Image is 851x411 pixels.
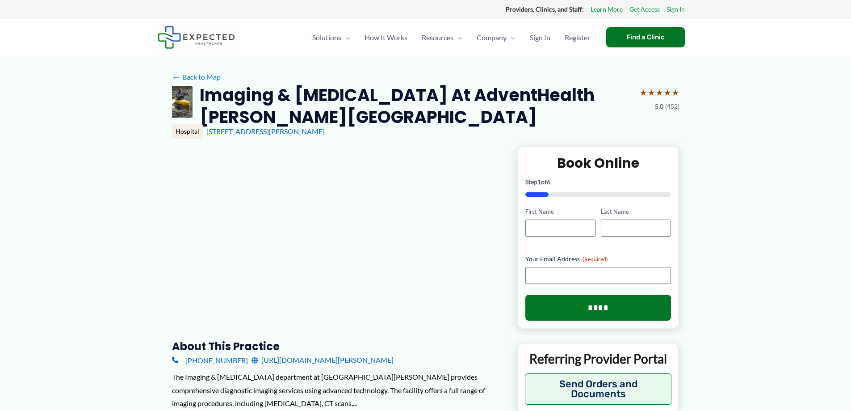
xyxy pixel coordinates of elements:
label: First Name [525,208,595,216]
a: SolutionsMenu Toggle [305,22,357,53]
div: Hospital [172,124,203,139]
button: Send Orders and Documents [525,373,672,405]
h3: About this practice [172,339,503,353]
span: 6 [547,178,550,186]
span: (452) [665,101,679,112]
span: Menu Toggle [507,22,516,53]
label: Your Email Address [525,254,671,263]
span: ★ [663,84,671,101]
a: [STREET_ADDRESS][PERSON_NAME] [206,127,325,136]
span: Resources [422,22,453,53]
a: ResourcesMenu Toggle [415,22,470,53]
a: Sign In [667,4,685,15]
span: 1 [537,178,541,186]
label: Last Name [601,208,671,216]
span: ← [172,72,180,81]
img: Expected Healthcare Logo - side, dark font, small [158,26,235,49]
span: ★ [647,84,655,101]
span: Menu Toggle [341,22,350,53]
strong: Providers, Clinics, and Staff: [506,5,584,13]
span: 5.0 [655,101,663,112]
span: Solutions [312,22,341,53]
p: Step of [525,179,671,185]
a: [PHONE_NUMBER] [172,353,248,367]
h2: Book Online [525,154,671,172]
a: How It Works [357,22,415,53]
a: Get Access [629,4,660,15]
span: ★ [671,84,679,101]
span: Register [565,22,590,53]
p: Referring Provider Portal [525,351,672,367]
a: Register [558,22,597,53]
span: ★ [639,84,647,101]
a: Learn More [591,4,623,15]
a: CompanyMenu Toggle [470,22,523,53]
span: Company [477,22,507,53]
h2: Imaging & [MEDICAL_DATA] at AdventHealth [PERSON_NAME][GEOGRAPHIC_DATA] [200,84,632,128]
a: [URL][DOMAIN_NAME][PERSON_NAME] [252,353,394,367]
span: ★ [655,84,663,101]
span: Menu Toggle [453,22,462,53]
span: (Required) [583,256,608,263]
nav: Primary Site Navigation [305,22,597,53]
a: Find a Clinic [606,27,685,47]
span: Sign In [530,22,550,53]
a: Sign In [523,22,558,53]
a: ←Back to Map [172,70,221,84]
div: The Imaging & [MEDICAL_DATA] department at [GEOGRAPHIC_DATA][PERSON_NAME] provides comprehensive ... [172,370,503,410]
span: How It Works [365,22,407,53]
